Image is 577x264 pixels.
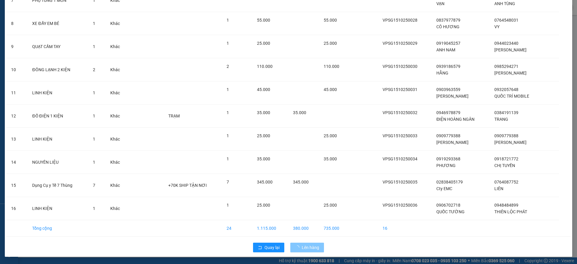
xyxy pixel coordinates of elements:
[6,12,27,35] td: 8
[105,151,129,174] td: Khác
[6,128,27,151] td: 13
[93,137,95,141] span: 1
[93,21,95,26] span: 1
[227,133,229,138] span: 1
[383,41,417,46] span: VPSG1510250029
[227,41,229,46] span: 1
[494,71,527,75] span: [PERSON_NAME]
[27,12,88,35] td: XE ĐẨY EM BÉ
[6,35,27,58] td: 9
[494,18,518,23] span: 0764548031
[27,58,88,81] td: ĐÔNG LẠNH 2 KIỆN
[227,64,229,69] span: 2
[222,220,252,237] td: 24
[257,156,270,161] span: 35.000
[436,209,465,214] span: QUỐC TƯỜNG
[436,1,444,6] span: VẠN
[8,8,38,38] img: logo.jpg
[494,186,503,191] span: LIÊN
[93,160,95,165] span: 1
[258,245,262,250] span: rollback
[257,64,273,69] span: 110.000
[494,133,518,138] span: 0909779388
[383,87,417,92] span: VPSG1510250031
[6,197,27,220] td: 16
[105,128,129,151] td: Khác
[494,64,518,69] span: 0985294271
[257,133,270,138] span: 25.000
[436,110,460,115] span: 0946978879
[227,18,229,23] span: 1
[436,156,460,161] span: 0919293368
[494,94,529,99] span: QUỐC TRÍ MOBILE
[227,87,229,92] span: 1
[494,163,515,168] span: CHỊ TUYỀN
[6,105,27,128] td: 12
[436,24,459,29] span: CÔ HƯƠNG
[324,87,337,92] span: 45.000
[494,203,518,208] span: 0948484899
[27,128,88,151] td: LINH KIỆN
[93,206,95,211] span: 1
[494,24,499,29] span: VY
[93,44,95,49] span: 1
[105,12,129,35] td: Khác
[494,117,508,122] span: TRANG
[290,243,324,252] button: Lên hàng
[227,203,229,208] span: 1
[93,67,95,72] span: 2
[302,244,319,251] span: Lên hàng
[494,140,527,145] span: [PERSON_NAME]
[227,156,229,161] span: 1
[27,81,88,105] td: LINH KIỆN
[436,18,460,23] span: 0837977879
[383,18,417,23] span: VPSG1510250028
[383,133,417,138] span: VPSG1510250033
[37,9,60,37] b: Gửi khách hàng
[257,18,270,23] span: 55.000
[257,110,270,115] span: 35.000
[93,183,95,188] span: 7
[27,151,88,174] td: NGUYÊN LIỆU
[6,151,27,174] td: 14
[324,133,337,138] span: 25.000
[105,105,129,128] td: Khác
[436,94,469,99] span: [PERSON_NAME]
[8,39,30,67] b: Thành Phúc Bus
[105,58,129,81] td: Khác
[324,41,337,46] span: 25.000
[27,35,88,58] td: QUẠT CẦM TAY
[105,174,129,197] td: Khác
[288,220,319,237] td: 380.000
[436,47,455,52] span: ANH NAM
[494,209,527,214] span: THIÊN LỘC PHÁT
[436,117,475,122] span: ĐIỆN HOÀNG NGÂN
[105,35,129,58] td: Khác
[383,180,417,184] span: VPSG1510250035
[436,203,460,208] span: 0906702718
[494,180,518,184] span: 0764087752
[383,110,417,115] span: VPSG1510250032
[293,110,306,115] span: 35.000
[383,203,417,208] span: VPSG1510250036
[436,186,452,191] span: Cty EMC
[27,220,88,237] td: Tổng cộng
[257,87,270,92] span: 45.000
[27,197,88,220] td: LINH KIỆN
[324,156,337,161] span: 35.000
[378,220,432,237] td: 16
[494,110,518,115] span: 0384191139
[227,110,229,115] span: 1
[436,180,463,184] span: 02838405179
[253,243,284,252] button: rollbackQuay lại
[494,1,515,6] span: ANH TÙNG
[168,183,207,188] span: +70K SHIP TẬN NƠI
[6,174,27,197] td: 15
[494,87,518,92] span: 0932057648
[227,180,229,184] span: 7
[257,203,270,208] span: 25.000
[252,220,288,237] td: 1.115.000
[383,64,417,69] span: VPSG1510250030
[105,81,129,105] td: Khác
[257,41,270,46] span: 25.000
